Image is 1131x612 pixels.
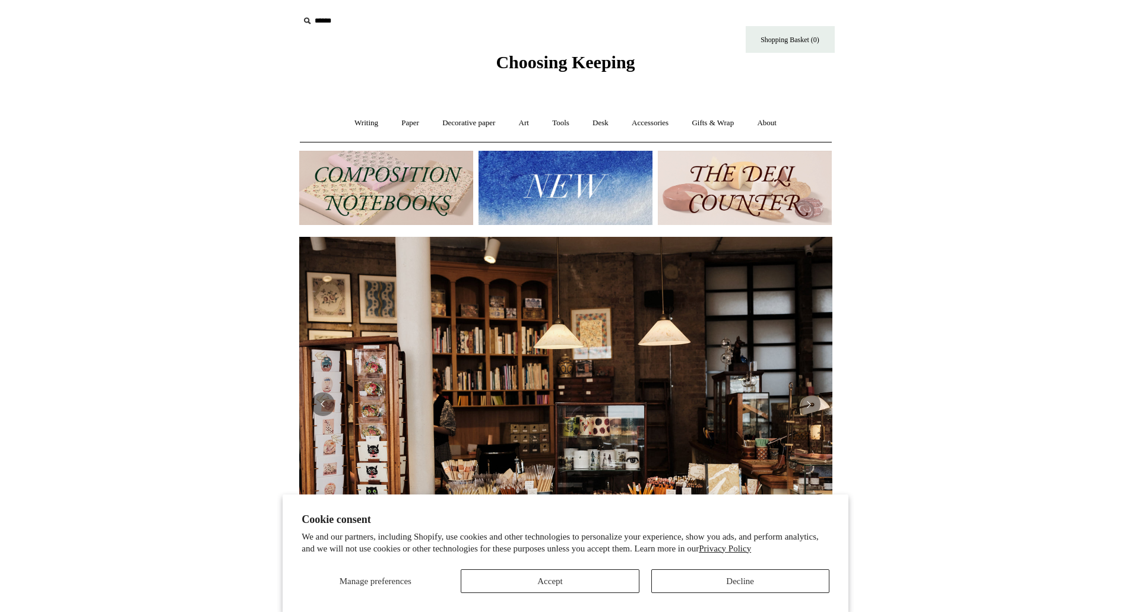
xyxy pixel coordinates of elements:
[621,107,679,139] a: Accessories
[299,151,473,225] img: 202302 Composition ledgers.jpg__PID:69722ee6-fa44-49dd-a067-31375e5d54ec
[746,26,835,53] a: Shopping Basket (0)
[658,151,832,225] img: The Deli Counter
[391,107,430,139] a: Paper
[299,237,832,572] img: 20250131 INSIDE OF THE SHOP.jpg__PID:b9484a69-a10a-4bde-9e8d-1408d3d5e6ad
[699,544,751,553] a: Privacy Policy
[541,107,580,139] a: Tools
[302,569,449,593] button: Manage preferences
[302,513,829,526] h2: Cookie consent
[479,151,652,225] img: New.jpg__PID:f73bdf93-380a-4a35-bcfe-7823039498e1
[496,52,635,72] span: Choosing Keeping
[461,569,639,593] button: Accept
[508,107,540,139] a: Art
[344,107,389,139] a: Writing
[681,107,745,139] a: Gifts & Wrap
[340,576,411,586] span: Manage preferences
[582,107,619,139] a: Desk
[496,62,635,70] a: Choosing Keeping
[432,107,506,139] a: Decorative paper
[311,392,335,416] button: Previous
[651,569,829,593] button: Decline
[746,107,787,139] a: About
[302,531,829,554] p: We and our partners, including Shopify, use cookies and other technologies to personalize your ex...
[797,392,820,416] button: Next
